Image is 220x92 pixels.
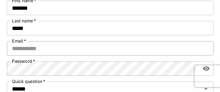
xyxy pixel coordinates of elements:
[12,78,45,84] label: Quick question
[200,62,213,75] button: toggle password visibility
[12,38,26,44] label: Email
[12,58,35,64] label: Password
[12,18,36,24] label: Last name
